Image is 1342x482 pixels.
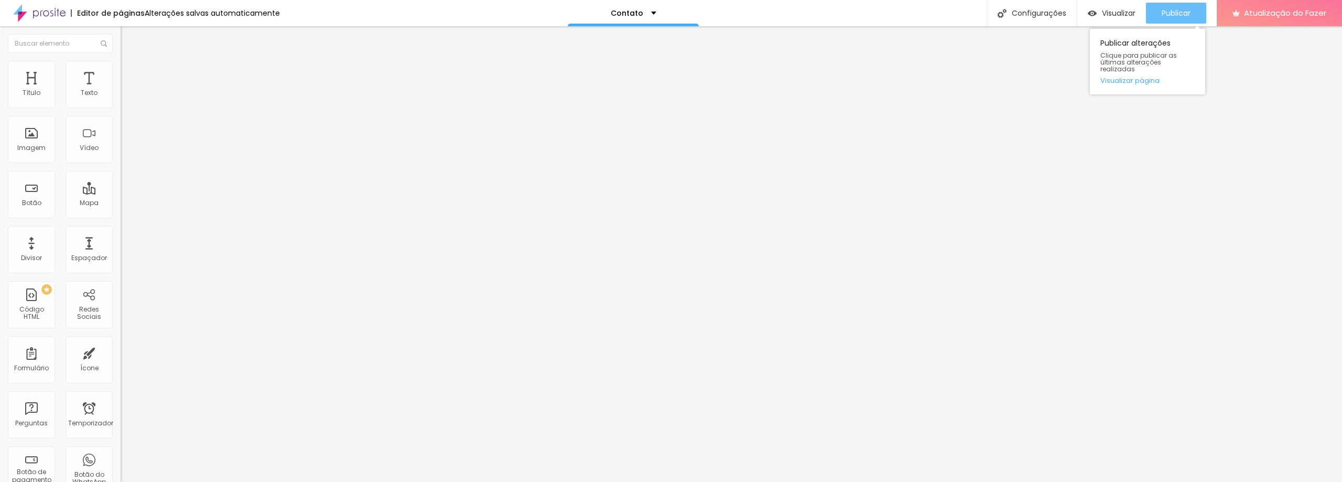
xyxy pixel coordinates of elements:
[14,363,49,372] font: Formulário
[1088,9,1097,18] img: view-1.svg
[1012,8,1066,18] font: Configurações
[1100,51,1177,73] font: Clique para publicar as últimas alterações realizadas
[1077,3,1146,24] button: Visualizar
[80,198,99,207] font: Mapa
[1244,7,1326,18] font: Atualização do Fazer
[101,40,107,47] img: Ícone
[1100,77,1195,84] a: Visualizar página
[80,363,99,372] font: Ícone
[1100,76,1160,85] font: Visualizar página
[611,8,643,18] font: Contato
[80,143,99,152] font: Vídeo
[81,88,98,97] font: Texto
[145,8,280,18] font: Alterações salvas automaticamente
[19,305,44,321] font: Código HTML
[23,88,40,97] font: Título
[1146,3,1206,24] button: Publicar
[998,9,1006,18] img: Ícone
[22,198,41,207] font: Botão
[17,143,46,152] font: Imagem
[15,419,48,427] font: Perguntas
[1102,8,1135,18] font: Visualizar
[8,34,113,53] input: Buscar elemento
[21,253,42,262] font: Divisor
[68,419,113,427] font: Temporizador
[71,253,107,262] font: Espaçador
[1100,38,1171,48] font: Publicar alterações
[77,8,145,18] font: Editor de páginas
[1162,8,1191,18] font: Publicar
[77,305,101,321] font: Redes Sociais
